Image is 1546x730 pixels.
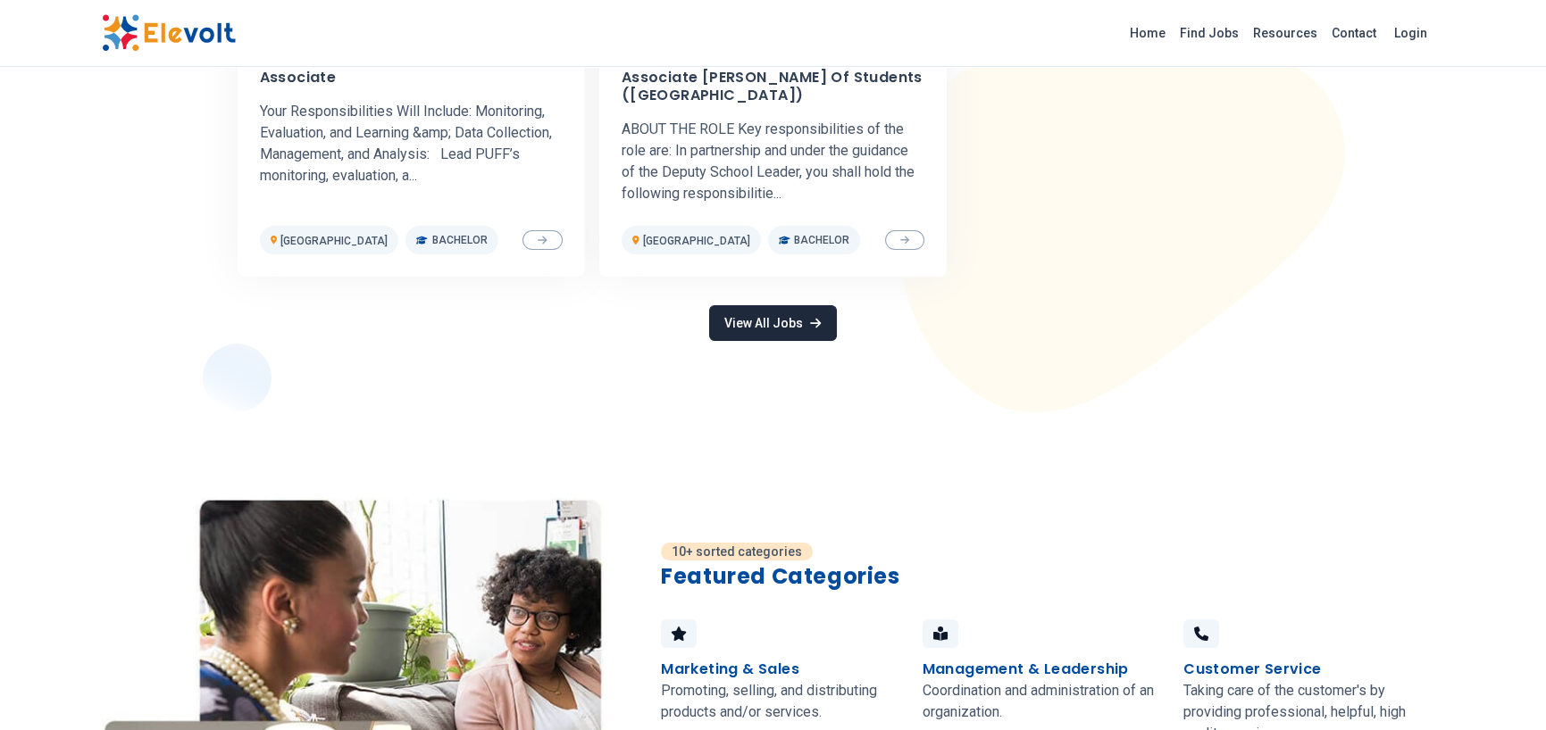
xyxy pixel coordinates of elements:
a: Resources [1246,19,1325,47]
a: Login [1383,15,1438,51]
a: Contact [1325,19,1383,47]
p: ABOUT THE ROLE Key responsibilities of the role are: In partnership and under the guidance of the... [622,119,924,204]
span: [GEOGRAPHIC_DATA] [280,235,388,247]
span: [GEOGRAPHIC_DATA] [643,235,750,247]
p: Coordination and administration of an organization. [923,680,1162,723]
h3: Associate [260,69,337,87]
a: Find Jobs [1173,19,1246,47]
p: 10+ sorted categories [661,543,813,560]
p: Your Responsibilities Will Include: Monitoring, Evaluation, and Learning &amp; Data Collection, M... [260,101,563,187]
h2: Featured Categories [661,562,1444,591]
img: Elevolt [102,14,236,52]
p: Promoting, selling, and distributing products and/or services. [661,680,900,723]
span: Bachelor [794,233,849,247]
iframe: Chat Widget [1457,644,1546,730]
span: Bachelor [432,233,488,247]
h4: Customer Service [1183,659,1321,680]
h3: Associate [PERSON_NAME] Of Students ([GEOGRAPHIC_DATA]) [622,69,924,104]
a: Home [1123,19,1173,47]
h4: Management & Leadership [923,659,1129,680]
h4: Marketing & Sales [661,659,799,680]
a: View All Jobs [709,305,836,341]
